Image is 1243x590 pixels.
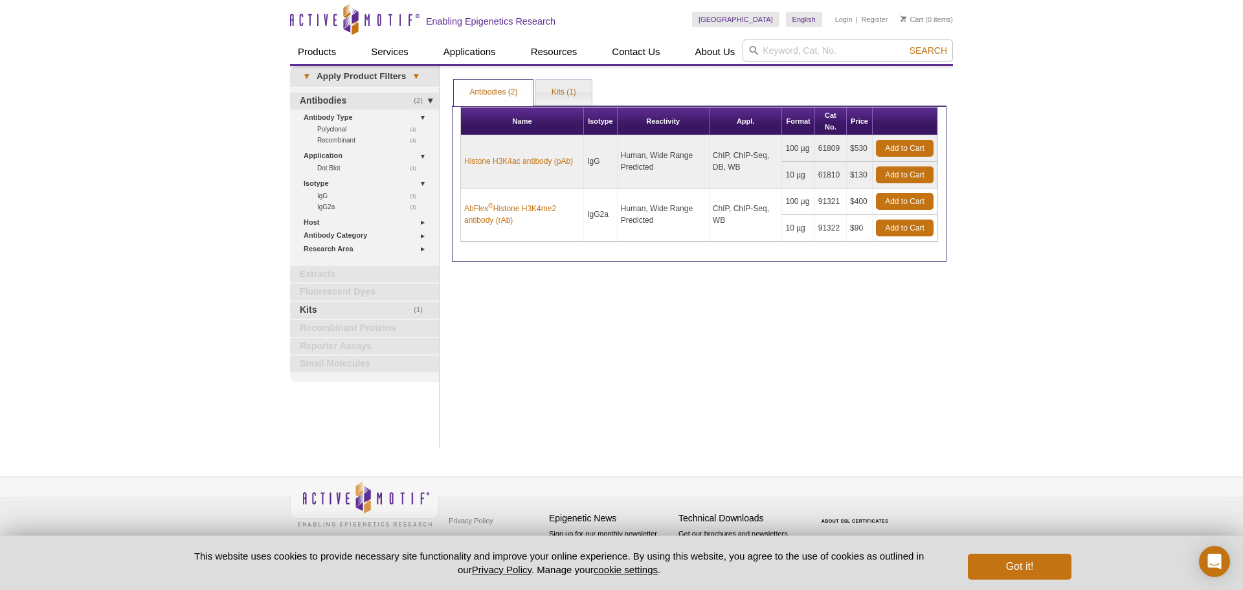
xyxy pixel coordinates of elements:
a: (1)Dot Blot [317,163,423,174]
td: 61809 [815,135,847,162]
a: English [786,12,822,27]
a: Cart [901,15,923,24]
table: Click to Verify - This site chose Symantec SSL for secure e-commerce and confidential communicati... [808,500,905,528]
div: Open Intercom Messenger [1199,546,1230,577]
h4: Technical Downloads [678,513,801,524]
th: Name [461,108,584,135]
td: Human, Wide Range Predicted [618,135,710,188]
span: (1) [410,163,423,174]
a: Applications [436,40,504,64]
a: (1)Recombinant [317,135,423,146]
a: Reporter Assays [290,338,439,355]
a: (1)Polyclonal [317,124,423,135]
a: Small Molecules [290,356,439,372]
th: Format [782,108,814,135]
a: Privacy Policy [445,511,496,530]
a: Login [835,15,853,24]
td: ChIP, ChIP-Seq, WB [710,188,783,242]
img: Your Cart [901,16,906,22]
td: 91321 [815,188,847,215]
sup: ® [488,202,493,209]
span: (1) [410,201,423,212]
td: 100 µg [782,135,814,162]
a: Host [304,216,431,229]
button: cookie settings [594,564,658,575]
a: Terms & Conditions [445,530,513,550]
td: $90 [847,215,873,242]
a: Recombinant Proteins [290,320,439,337]
td: 10 µg [782,215,814,242]
span: (1) [410,135,423,146]
th: Appl. [710,108,783,135]
td: $530 [847,135,873,162]
span: ▾ [297,71,317,82]
a: Histone H3K4ac antibody (pAb) [464,155,573,167]
a: Kits (1) [536,80,592,106]
td: IgG [584,135,618,188]
a: (1)IgG [317,190,423,201]
td: ChIP, ChIP-Seq, DB, WB [710,135,783,188]
td: 91322 [815,215,847,242]
td: $130 [847,162,873,188]
td: $400 [847,188,873,215]
h2: Enabling Epigenetics Research [426,16,555,27]
button: Search [906,45,951,56]
a: Isotype [304,177,431,190]
td: 10 µg [782,162,814,188]
p: Get our brochures and newsletters, or request them by mail. [678,528,801,562]
th: Cat No. [815,108,847,135]
span: (1) [410,124,423,135]
button: Got it! [968,554,1071,580]
span: Search [910,45,947,56]
a: Add to Cart [876,140,934,157]
a: (1)IgG2a [317,201,423,212]
a: Antibodies (2) [454,80,533,106]
a: Research Area [304,242,431,256]
a: Antibody Type [304,111,431,124]
span: (1) [414,302,430,319]
td: 100 µg [782,188,814,215]
a: Application [304,149,431,163]
a: ▾Apply Product Filters▾ [290,66,439,87]
li: (0 items) [901,12,953,27]
a: (2)Antibodies [290,93,439,109]
a: Contact Us [604,40,667,64]
a: Add to Cart [876,166,934,183]
a: Resources [523,40,585,64]
a: Products [290,40,344,64]
th: Reactivity [618,108,710,135]
span: ▾ [406,71,426,82]
img: Active Motif, [290,477,439,530]
span: (1) [410,190,423,201]
input: Keyword, Cat. No. [743,40,953,62]
a: (1)Kits [290,302,439,319]
th: Price [847,108,873,135]
li: | [856,12,858,27]
p: This website uses cookies to provide necessary site functionality and improve your online experie... [172,549,946,576]
a: Add to Cart [876,193,934,210]
td: 61810 [815,162,847,188]
a: About Us [688,40,743,64]
a: Antibody Category [304,229,431,242]
a: ABOUT SSL CERTIFICATES [822,519,889,523]
a: [GEOGRAPHIC_DATA] [692,12,779,27]
span: (2) [414,93,430,109]
a: Fluorescent Dyes [290,284,439,301]
a: Privacy Policy [472,564,532,575]
td: IgG2a [584,188,618,242]
td: Human, Wide Range Predicted [618,188,710,242]
th: Isotype [584,108,618,135]
p: Sign up for our monthly newsletter highlighting recent publications in the field of epigenetics. [549,528,672,573]
a: Extracts [290,266,439,283]
a: Register [861,15,888,24]
h4: Epigenetic News [549,513,672,524]
a: Add to Cart [876,220,934,236]
a: Services [363,40,416,64]
a: AbFlex®Histone H3K4me2 antibody (rAb) [464,203,580,226]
